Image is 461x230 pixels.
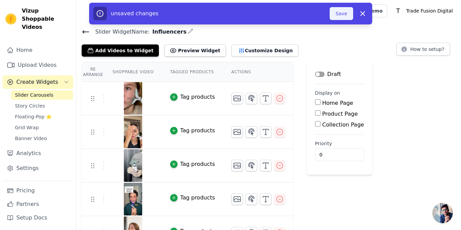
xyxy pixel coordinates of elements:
[3,58,73,72] a: Upload Videos
[315,90,340,96] legend: Display on
[188,27,193,36] div: Edit Name
[11,123,73,132] a: Grid Wrap
[3,147,73,160] a: Analytics
[124,149,143,182] img: vizup-images-1d58.png
[170,93,215,101] button: Tag products
[180,93,215,101] div: Tag products
[82,62,104,82] th: Re Arrange
[124,183,143,215] img: vizup-images-2980.png
[231,160,243,171] button: Change Thumbnail
[124,116,143,148] img: vizup-images-04eb.png
[111,10,159,17] span: unsaved changes
[170,160,215,168] button: Tag products
[231,44,298,57] button: Customize Design
[11,90,73,100] a: Slider Carousels
[150,28,187,36] span: Influencers
[3,43,73,57] a: Home
[396,43,450,56] button: How to setup?
[3,75,73,89] button: Create Widgets
[3,184,73,197] a: Pricing
[231,93,243,104] button: Change Thumbnail
[170,127,215,135] button: Tag products
[15,124,39,131] span: Grid Wrap
[180,160,215,168] div: Tag products
[3,161,73,175] a: Settings
[15,102,45,109] span: Story Circles
[11,101,73,111] a: Story Circles
[15,92,53,98] span: Slider Carousels
[82,44,159,57] button: Add Videos to Widget
[11,112,73,121] a: Floating-Pop ⭐
[170,194,215,202] button: Tag products
[124,82,143,115] img: vizup-images-f345.png
[104,62,162,82] th: Shoppable Video
[432,203,453,223] div: Open chat
[322,121,364,128] label: Collection Page
[3,197,73,211] a: Partners
[162,62,223,82] th: Tagged Products
[164,44,226,57] button: Preview Widget
[315,140,364,147] label: Priority
[15,135,47,142] span: Banner Video
[180,127,215,135] div: Tag products
[327,70,341,78] p: Draft
[11,134,73,143] a: Banner Video
[15,113,52,120] span: Floating-Pop ⭐
[16,78,58,86] span: Create Widgets
[396,47,450,54] a: How to setup?
[330,7,353,20] button: Save
[322,100,353,106] label: Home Page
[231,193,243,205] button: Change Thumbnail
[3,211,73,225] a: Setup Docs
[231,126,243,138] button: Change Thumbnail
[322,111,358,117] label: Product Page
[180,194,215,202] div: Tag products
[223,62,293,82] th: Actions
[90,28,150,36] span: Slider Widget Name:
